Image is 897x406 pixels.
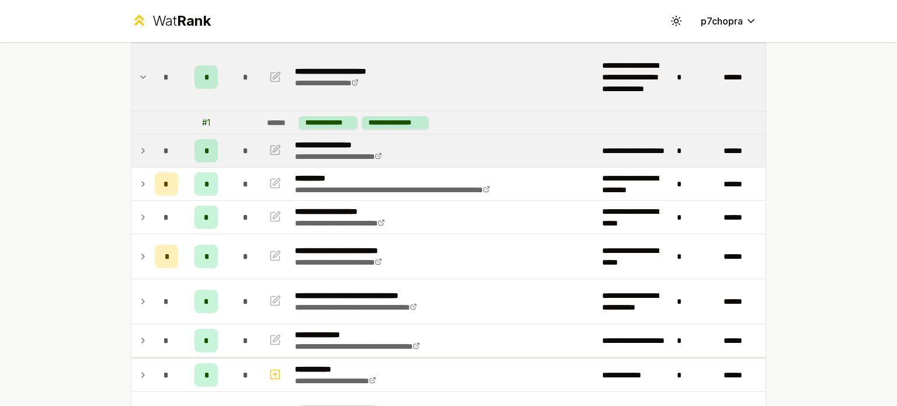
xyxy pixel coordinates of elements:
a: WatRank [131,12,211,30]
div: # 1 [202,117,210,129]
span: p7chopra [701,14,743,28]
button: p7chopra [691,11,766,32]
div: Wat [152,12,211,30]
span: Rank [177,12,211,29]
